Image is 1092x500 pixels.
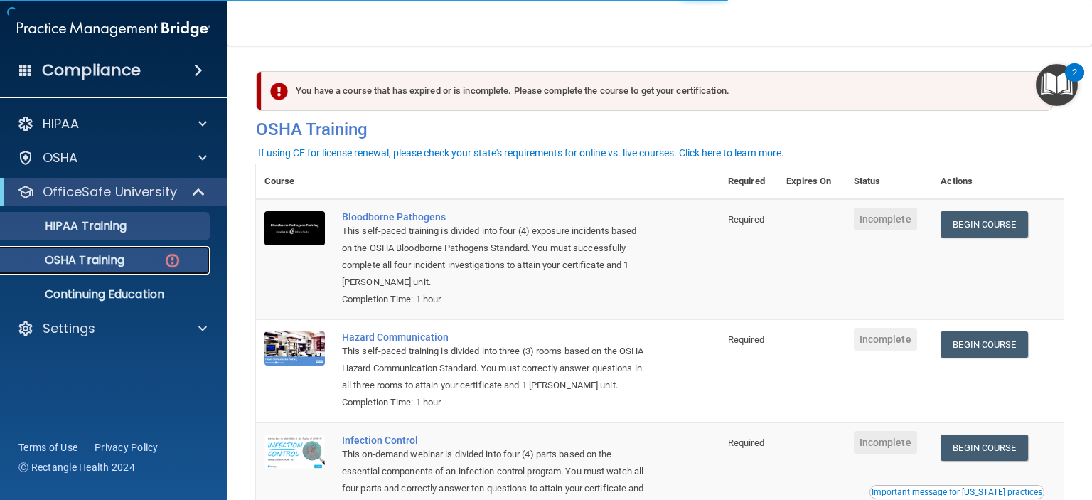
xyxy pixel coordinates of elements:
[342,343,648,394] div: This self-paced training is divided into three (3) rooms based on the OSHA Hazard Communication S...
[845,164,933,199] th: Status
[854,208,917,230] span: Incomplete
[342,435,648,446] a: Infection Control
[854,431,917,454] span: Incomplete
[719,164,778,199] th: Required
[43,149,78,166] p: OSHA
[17,115,207,132] a: HIPAA
[18,440,77,454] a: Terms of Use
[256,164,333,199] th: Course
[17,183,206,201] a: OfficeSafe University
[270,83,288,100] img: exclamation-circle-solid-danger.72ef9ffc.png
[342,394,648,411] div: Completion Time: 1 hour
[342,291,648,308] div: Completion Time: 1 hour
[42,60,141,80] h4: Compliance
[262,71,1053,111] div: You have a course that has expired or is incomplete. Please complete the course to get your certi...
[941,435,1027,461] a: Begin Course
[256,146,786,160] button: If using CE for license renewal, please check your state's requirements for online vs. live cours...
[342,331,648,343] a: Hazard Communication
[941,331,1027,358] a: Begin Course
[17,149,207,166] a: OSHA
[778,164,845,199] th: Expires On
[43,115,79,132] p: HIPAA
[256,119,1064,139] h4: OSHA Training
[342,223,648,291] div: This self-paced training is divided into four (4) exposure incidents based on the OSHA Bloodborne...
[17,15,210,43] img: PMB logo
[9,253,124,267] p: OSHA Training
[43,183,177,201] p: OfficeSafe University
[854,328,917,351] span: Incomplete
[9,287,203,302] p: Continuing Education
[9,219,127,233] p: HIPAA Training
[728,437,764,448] span: Required
[342,211,648,223] a: Bloodborne Pathogens
[1072,73,1077,91] div: 2
[95,440,159,454] a: Privacy Policy
[18,460,135,474] span: Ⓒ Rectangle Health 2024
[941,211,1027,238] a: Begin Course
[1036,64,1078,106] button: Open Resource Center, 2 new notifications
[728,334,764,345] span: Required
[869,485,1044,499] button: Read this if you are a dental practitioner in the state of CA
[17,320,207,337] a: Settings
[728,214,764,225] span: Required
[932,164,1064,199] th: Actions
[164,252,181,270] img: danger-circle.6113f641.png
[872,488,1042,496] div: Important message for [US_STATE] practices
[258,148,784,158] div: If using CE for license renewal, please check your state's requirements for online vs. live cours...
[43,320,95,337] p: Settings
